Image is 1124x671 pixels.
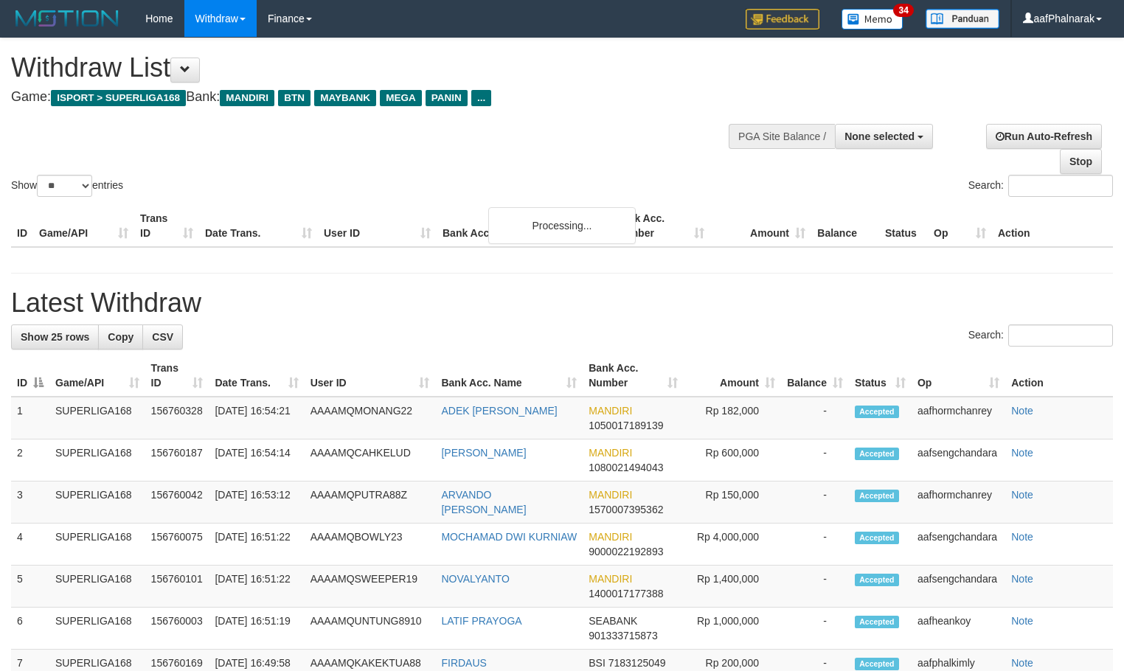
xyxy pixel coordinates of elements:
td: - [781,481,849,524]
th: Bank Acc. Name: activate to sort column ascending [435,355,583,397]
td: SUPERLIGA168 [49,566,145,608]
td: [DATE] 16:53:12 [209,481,304,524]
a: NOVALYANTO [441,573,509,585]
td: SUPERLIGA168 [49,439,145,481]
a: Note [1011,447,1033,459]
td: 1 [11,397,49,439]
td: Rp 1,000,000 [684,608,781,650]
h1: Latest Withdraw [11,288,1113,318]
a: Note [1011,573,1033,585]
span: PANIN [426,90,468,106]
th: ID: activate to sort column descending [11,355,49,397]
span: CSV [152,331,173,343]
td: AAAAMQBOWLY23 [305,524,436,566]
span: MANDIRI [589,447,632,459]
th: Action [1005,355,1113,397]
a: Run Auto-Refresh [986,124,1102,149]
td: SUPERLIGA168 [49,524,145,566]
span: Accepted [855,574,899,586]
td: SUPERLIGA168 [49,481,145,524]
td: AAAAMQCAHKELUD [305,439,436,481]
span: None selected [844,131,915,142]
img: panduan.png [926,9,999,29]
label: Search: [968,324,1113,347]
td: 156760003 [145,608,209,650]
a: LATIF PRAYOGA [441,615,521,627]
td: aafsengchandara [912,524,1005,566]
th: Balance: activate to sort column ascending [781,355,849,397]
th: Op [928,205,992,247]
th: Bank Acc. Number [609,205,710,247]
span: Copy 1570007395362 to clipboard [589,504,663,515]
span: Show 25 rows [21,331,89,343]
td: AAAAMQSWEEPER19 [305,566,436,608]
span: SEABANK [589,615,637,627]
span: MANDIRI [589,573,632,585]
h4: Game: Bank: [11,90,735,105]
span: MANDIRI [220,90,274,106]
a: FIRDAUS [441,657,486,669]
span: MAYBANK [314,90,376,106]
td: 156760042 [145,481,209,524]
a: [PERSON_NAME] [441,447,526,459]
a: Note [1011,405,1033,417]
span: ISPORT > SUPERLIGA168 [51,90,186,106]
a: Stop [1060,149,1102,174]
th: Bank Acc. Name [437,205,609,247]
td: 156760187 [145,439,209,481]
th: Game/API: activate to sort column ascending [49,355,145,397]
a: Copy [98,324,143,350]
th: Trans ID [134,205,199,247]
td: SUPERLIGA168 [49,397,145,439]
th: User ID: activate to sort column ascending [305,355,436,397]
th: Balance [811,205,879,247]
button: None selected [835,124,933,149]
span: Accepted [855,532,899,544]
span: MANDIRI [589,489,632,501]
td: [DATE] 16:54:14 [209,439,304,481]
a: Note [1011,531,1033,543]
a: ARVANDO [PERSON_NAME] [441,489,526,515]
td: - [781,566,849,608]
a: ADEK [PERSON_NAME] [441,405,557,417]
td: - [781,524,849,566]
img: Feedback.jpg [746,9,819,29]
td: Rp 600,000 [684,439,781,481]
span: BTN [278,90,311,106]
td: aafheankoy [912,608,1005,650]
th: Trans ID: activate to sort column ascending [145,355,209,397]
td: 5 [11,566,49,608]
td: [DATE] 16:51:22 [209,566,304,608]
span: MEGA [380,90,422,106]
th: Op: activate to sort column ascending [912,355,1005,397]
td: [DATE] 16:51:22 [209,524,304,566]
span: Accepted [855,406,899,418]
td: 2 [11,439,49,481]
span: Accepted [855,658,899,670]
th: User ID [318,205,437,247]
td: aafhormchanrey [912,481,1005,524]
td: AAAAMQMONANG22 [305,397,436,439]
img: MOTION_logo.png [11,7,123,29]
label: Search: [968,175,1113,197]
span: MANDIRI [589,531,632,543]
span: Copy 901333715873 to clipboard [589,630,657,642]
span: 34 [893,4,913,17]
span: Copy 1400017177388 to clipboard [589,588,663,599]
td: aafhormchanrey [912,397,1005,439]
a: MOCHAMAD DWI KURNIAW [441,531,577,543]
span: Copy 1080021494043 to clipboard [589,462,663,473]
td: SUPERLIGA168 [49,608,145,650]
th: Amount: activate to sort column ascending [684,355,781,397]
span: Copy [108,331,133,343]
th: Game/API [33,205,134,247]
th: Date Trans.: activate to sort column ascending [209,355,304,397]
td: - [781,439,849,481]
a: Note [1011,657,1033,669]
input: Search: [1008,324,1113,347]
td: AAAAMQUNTUNG8910 [305,608,436,650]
th: Date Trans. [199,205,318,247]
div: PGA Site Balance / [729,124,835,149]
td: Rp 182,000 [684,397,781,439]
span: Accepted [855,490,899,502]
